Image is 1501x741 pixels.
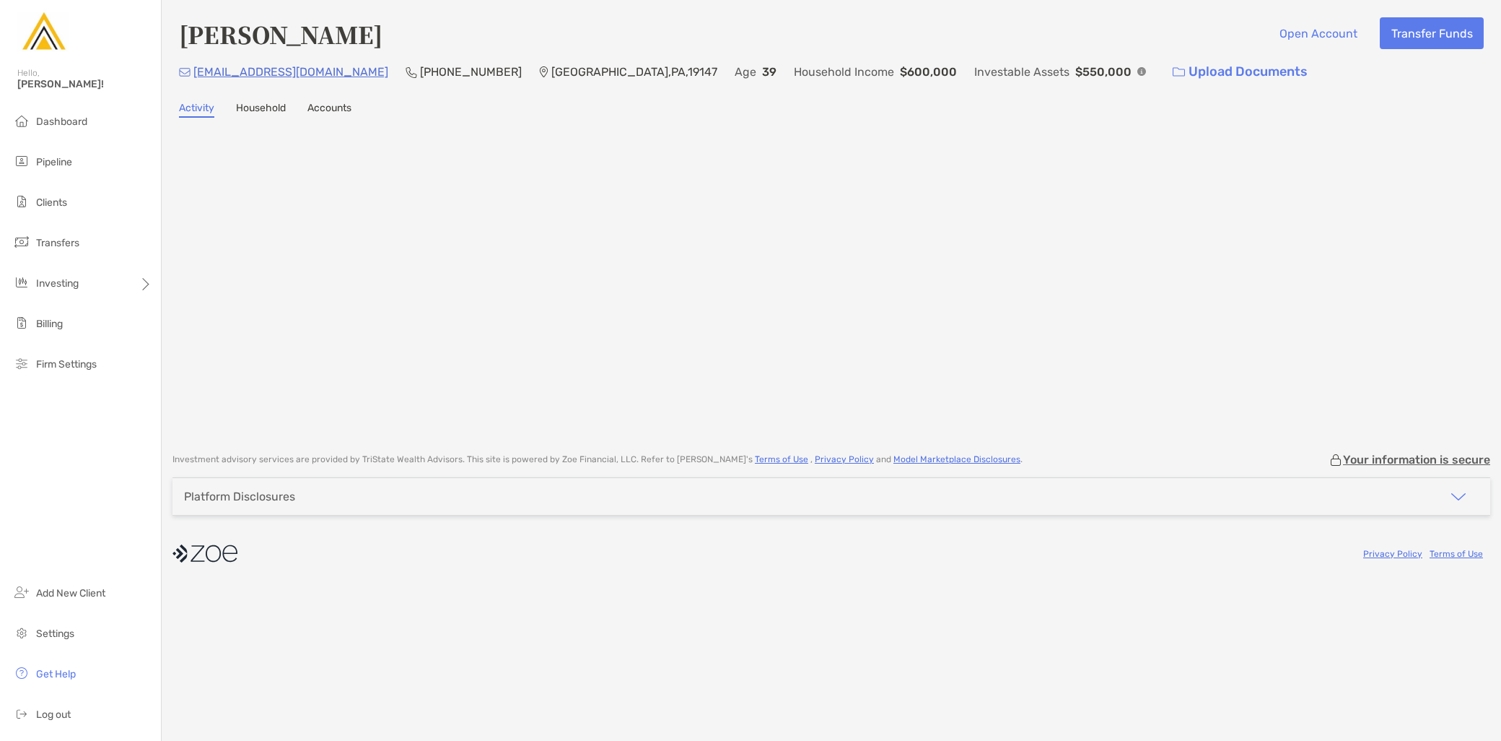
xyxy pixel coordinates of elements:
[36,196,67,209] span: Clients
[1363,549,1422,559] a: Privacy Policy
[900,63,957,81] p: $600,000
[36,668,76,680] span: Get Help
[184,490,295,503] div: Platform Disclosures
[1173,67,1185,77] img: button icon
[1380,17,1484,49] button: Transfer Funds
[36,277,79,290] span: Investing
[1075,63,1132,81] p: $550,000
[13,314,30,331] img: billing icon
[1268,17,1368,49] button: Open Account
[36,116,87,128] span: Dashboard
[179,102,214,118] a: Activity
[36,358,97,370] span: Firm Settings
[539,66,548,78] img: Location Icon
[193,63,388,81] p: [EMAIL_ADDRESS][DOMAIN_NAME]
[1137,67,1146,76] img: Info Icon
[307,102,351,118] a: Accounts
[735,63,756,81] p: Age
[13,584,30,601] img: add_new_client icon
[179,68,191,77] img: Email Icon
[13,355,30,372] img: firm-settings icon
[172,454,1023,465] p: Investment advisory services are provided by TriState Wealth Advisors . This site is powered by Z...
[1430,549,1483,559] a: Terms of Use
[13,705,30,722] img: logout icon
[1163,56,1317,87] a: Upload Documents
[36,628,74,640] span: Settings
[13,274,30,291] img: investing icon
[13,112,30,129] img: dashboard icon
[815,454,874,464] a: Privacy Policy
[1343,453,1490,467] p: Your information is secure
[17,6,69,58] img: Zoe Logo
[13,193,30,210] img: clients icon
[17,78,152,90] span: [PERSON_NAME]!
[13,152,30,170] img: pipeline icon
[762,63,776,81] p: 39
[13,233,30,251] img: transfers icon
[36,318,63,330] span: Billing
[36,587,105,599] span: Add New Client
[794,63,894,81] p: Household Income
[36,237,79,249] span: Transfers
[36,156,72,168] span: Pipeline
[893,454,1020,464] a: Model Marketplace Disclosures
[172,537,237,570] img: company logo
[236,102,286,118] a: Household
[420,63,522,81] p: [PHONE_NUMBER]
[13,664,30,682] img: get-help icon
[974,63,1069,81] p: Investable Assets
[551,63,717,81] p: [GEOGRAPHIC_DATA] , PA , 19147
[13,624,30,641] img: settings icon
[406,66,417,78] img: Phone Icon
[1450,488,1467,506] img: icon arrow
[179,17,382,51] h4: [PERSON_NAME]
[755,454,808,464] a: Terms of Use
[36,708,71,721] span: Log out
